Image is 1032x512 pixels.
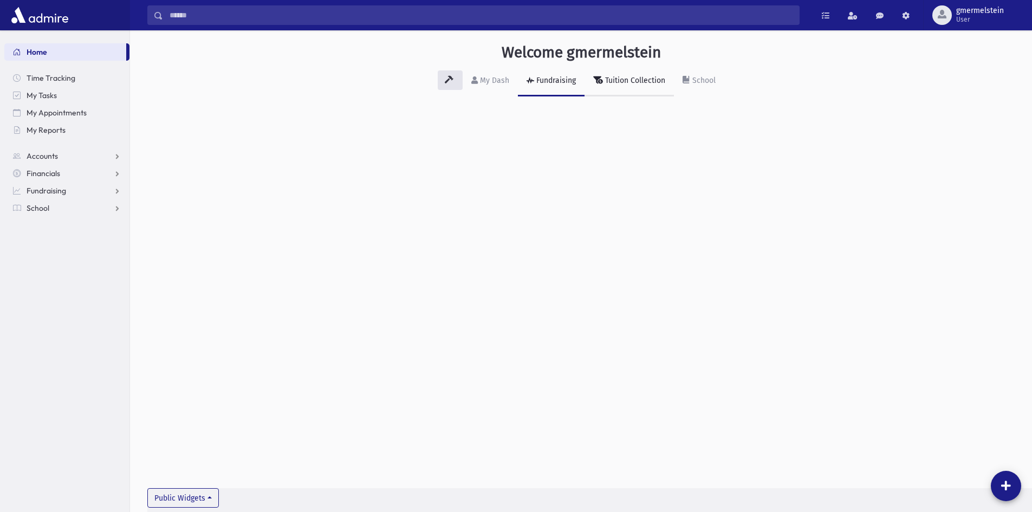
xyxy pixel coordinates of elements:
[4,199,129,217] a: School
[603,76,665,85] div: Tuition Collection
[4,165,129,182] a: Financials
[4,69,129,87] a: Time Tracking
[9,4,71,26] img: AdmirePro
[27,47,47,57] span: Home
[147,488,219,508] button: Public Widgets
[674,66,724,96] a: School
[956,15,1004,24] span: User
[463,66,518,96] a: My Dash
[478,76,509,85] div: My Dash
[956,7,1004,15] span: gmermelstein
[27,168,60,178] span: Financials
[502,43,661,62] h3: Welcome gmermelstein
[534,76,576,85] div: Fundraising
[27,125,66,135] span: My Reports
[27,186,66,196] span: Fundraising
[4,147,129,165] a: Accounts
[27,203,49,213] span: School
[4,43,126,61] a: Home
[585,66,674,96] a: Tuition Collection
[4,104,129,121] a: My Appointments
[163,5,799,25] input: Search
[4,121,129,139] a: My Reports
[27,108,87,118] span: My Appointments
[518,66,585,96] a: Fundraising
[27,90,57,100] span: My Tasks
[27,73,75,83] span: Time Tracking
[690,76,716,85] div: School
[27,151,58,161] span: Accounts
[4,87,129,104] a: My Tasks
[4,182,129,199] a: Fundraising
